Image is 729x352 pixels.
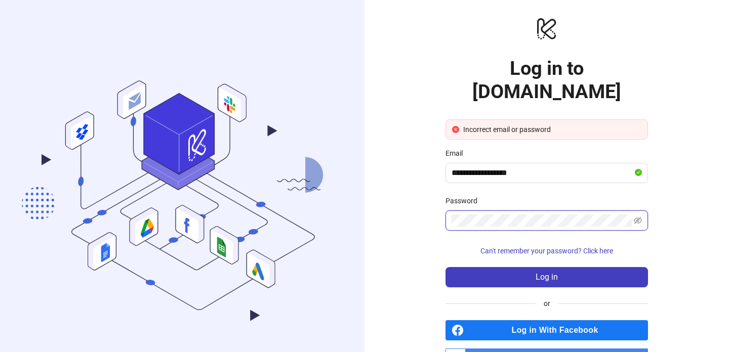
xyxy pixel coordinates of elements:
span: close-circle [452,126,459,133]
span: Log in With Facebook [468,320,648,340]
span: Can't remember your password? Click here [480,247,613,255]
span: eye-invisible [634,216,642,225]
input: Email [452,167,633,179]
a: Log in With Facebook [445,320,648,340]
label: Email [445,148,469,159]
label: Password [445,195,484,206]
button: Can't remember your password? Click here [445,243,648,259]
span: or [536,298,558,309]
input: Password [452,214,632,227]
span: Log in [536,273,558,282]
h1: Log in to [DOMAIN_NAME] [445,57,648,103]
a: Can't remember your password? Click here [445,247,648,255]
button: Log in [445,267,648,287]
div: Incorrect email or password [463,124,641,135]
